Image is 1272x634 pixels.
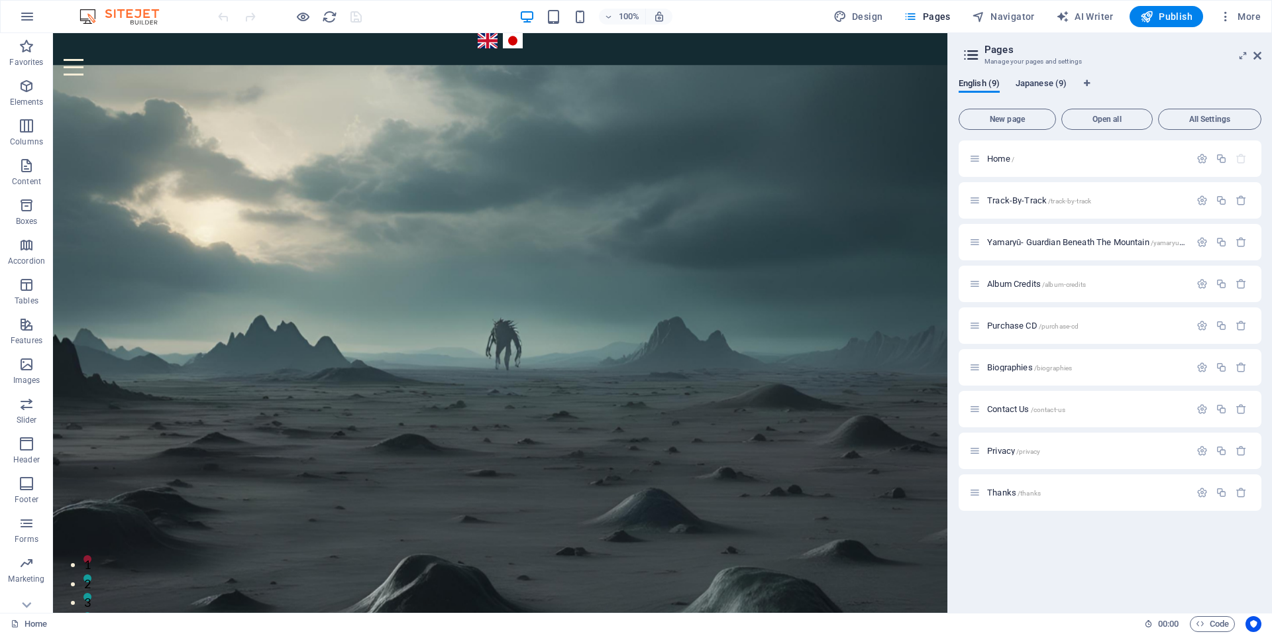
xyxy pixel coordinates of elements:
[295,9,311,25] button: Click here to leave preview mode and continue editing
[1061,109,1153,130] button: Open all
[1158,109,1261,130] button: All Settings
[1216,445,1227,456] div: Duplicate
[987,362,1072,372] span: Click to open page
[1167,619,1169,629] span: :
[1236,237,1247,248] div: Remove
[599,9,646,25] button: 100%
[1216,362,1227,373] div: Duplicate
[1216,487,1227,498] div: Duplicate
[1216,237,1227,248] div: Duplicate
[321,9,337,25] button: reload
[1048,197,1091,205] span: /track-by-track
[15,494,38,505] p: Footer
[1216,153,1227,164] div: Duplicate
[965,115,1050,123] span: New page
[898,6,955,27] button: Pages
[8,256,45,266] p: Accordion
[1051,6,1119,27] button: AI Writer
[1196,320,1208,331] div: Settings
[983,280,1190,288] div: Album Credits/album-credits
[1236,195,1247,206] div: Remove
[987,404,1065,414] span: Click to open page
[11,616,47,632] a: Click to cancel selection. Double-click to open Pages
[1196,445,1208,456] div: Settings
[972,10,1035,23] span: Navigator
[1039,323,1079,330] span: /purchase-cd
[983,488,1190,497] div: Thanks/thanks
[653,11,665,23] i: On resize automatically adjust zoom level to fit chosen device.
[1067,115,1147,123] span: Open all
[30,579,38,587] button: 4
[1216,320,1227,331] div: Duplicate
[1216,403,1227,415] div: Duplicate
[987,154,1014,164] span: Click to open page
[959,109,1056,130] button: New page
[15,534,38,545] p: Forms
[1034,364,1073,372] span: /biographies
[1196,237,1208,248] div: Settings
[30,522,38,530] button: 1
[13,375,40,386] p: Images
[30,541,38,549] button: 2
[1031,406,1066,413] span: /contact-us
[1219,10,1261,23] span: More
[987,488,1041,498] span: Click to open page
[1164,115,1255,123] span: All Settings
[984,56,1235,68] h3: Manage your pages and settings
[983,238,1190,246] div: Yamaryū- Guardian Beneath The Mountain/yamaryu-guardian-beneath-the-mountain
[1140,10,1192,23] span: Publish
[10,136,43,147] p: Columns
[619,9,640,25] h6: 100%
[1196,403,1208,415] div: Settings
[1196,616,1229,632] span: Code
[987,195,1091,205] span: Click to open page
[76,9,176,25] img: Editor Logo
[1190,616,1235,632] button: Code
[16,216,38,227] p: Boxes
[828,6,888,27] button: Design
[983,363,1190,372] div: Biographies/biographies
[8,574,44,584] p: Marketing
[983,405,1190,413] div: Contact Us/contact-us
[1236,153,1247,164] div: The startpage cannot be deleted
[17,415,37,425] p: Slider
[833,10,883,23] span: Design
[1196,195,1208,206] div: Settings
[904,10,950,23] span: Pages
[1196,153,1208,164] div: Settings
[1012,156,1014,163] span: /
[30,560,38,568] button: 3
[1056,10,1114,23] span: AI Writer
[1196,278,1208,290] div: Settings
[983,196,1190,205] div: Track-By-Track/track-by-track
[987,446,1040,456] span: Click to open page
[959,76,1000,94] span: English (9)
[1236,487,1247,498] div: Remove
[967,6,1040,27] button: Navigator
[1016,448,1040,455] span: /privacy
[984,44,1261,56] h2: Pages
[9,57,43,68] p: Favorites
[1130,6,1203,27] button: Publish
[322,9,337,25] i: Reload page
[13,454,40,465] p: Header
[1216,278,1227,290] div: Duplicate
[1236,403,1247,415] div: Remove
[11,335,42,346] p: Features
[983,321,1190,330] div: Purchase CD/purchase-cd
[959,78,1261,103] div: Language Tabs
[15,295,38,306] p: Tables
[1042,281,1086,288] span: /album-credits
[1196,362,1208,373] div: Settings
[1196,487,1208,498] div: Settings
[12,176,41,187] p: Content
[1236,320,1247,331] div: Remove
[1214,6,1266,27] button: More
[1158,616,1179,632] span: 00 00
[1245,616,1261,632] button: Usercentrics
[828,6,888,27] div: Design (Ctrl+Alt+Y)
[1016,76,1067,94] span: Japanese (9)
[1018,490,1041,497] span: /thanks
[1144,616,1179,632] h6: Session time
[987,279,1086,289] span: Click to open page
